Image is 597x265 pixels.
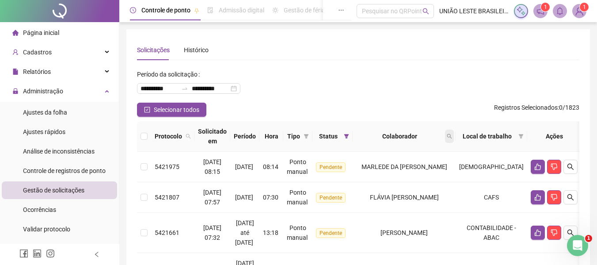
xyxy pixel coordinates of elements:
span: bell [556,7,564,15]
span: search [567,229,574,236]
span: search [567,163,574,170]
span: : 0 / 1823 [494,103,579,117]
td: CONTABILIDADE - ABAC [456,213,527,253]
span: Página inicial [23,29,59,36]
span: left [94,251,100,257]
span: 5421975 [155,163,179,170]
span: Pendente [316,193,346,203]
span: 5421807 [155,194,179,201]
span: Selecionar todos [154,105,199,115]
span: sun [272,7,278,13]
iframe: Intercom live chat [567,235,588,256]
span: Análise de inconsistências [23,148,95,155]
span: filter [518,134,524,139]
span: Ajustes rápidos [23,128,65,135]
span: Admissão digital [219,7,264,14]
span: [DATE] 07:32 [203,224,221,241]
span: search [447,134,452,139]
span: like [534,194,541,201]
span: MARLEDE DA [PERSON_NAME] [361,163,447,170]
span: Cadastros [23,49,52,56]
span: [DATE] até [DATE] [235,219,254,246]
span: FLÁVIA [PERSON_NAME] [370,194,439,201]
span: [DATE] 07:57 [203,189,221,206]
span: search [445,130,454,143]
th: Hora [259,121,283,152]
span: search [184,130,193,143]
span: UNIÃO LESTE BRASILEIRA DA [GEOGRAPHIC_DATA] [439,6,509,16]
span: Ponto manual [287,224,308,241]
span: linkedin [33,249,42,258]
th: Solicitado em [194,121,230,152]
span: search [422,8,429,15]
span: file [12,69,19,75]
span: like [534,229,541,236]
span: search [186,134,191,139]
span: Validar protocolo [23,226,70,233]
img: 46995 [573,4,586,18]
span: dislike [551,163,558,170]
span: pushpin [194,8,199,13]
img: sparkle-icon.fc2bf0ac1784a2077858766a79e2daf3.svg [516,6,526,16]
span: 5421661 [155,229,179,236]
span: Gestão de férias [284,7,328,14]
span: Ajustes da folha [23,109,67,116]
span: dislike [551,229,558,236]
span: facebook [19,249,28,258]
span: Controle de ponto [141,7,190,14]
span: check-square [144,107,150,113]
span: lock [12,88,19,94]
div: Ações [531,131,578,141]
span: Status [316,131,340,141]
span: home [12,30,19,36]
span: Administração [23,88,63,95]
span: user-add [12,49,19,55]
span: ellipsis [338,7,344,13]
span: search [567,194,574,201]
div: Histórico [184,45,209,55]
span: notification [536,7,544,15]
span: 07:30 [263,194,278,201]
span: Gestão de solicitações [23,187,84,194]
span: dislike [551,194,558,201]
span: filter [342,130,351,143]
span: 1 [585,235,592,242]
span: swap-right [181,85,188,92]
span: Relatórios [23,68,51,75]
span: to [181,85,188,92]
button: Selecionar todos [137,103,206,117]
span: Tipo [287,131,300,141]
span: [DATE] [235,163,253,170]
label: Período da solicitação [137,67,203,81]
span: like [534,163,541,170]
th: Período [230,121,259,152]
sup: 1 [541,3,550,12]
span: Protocolo [155,131,182,141]
span: file-done [207,7,213,13]
td: CAFS [456,182,527,213]
span: Colaborador [356,131,443,141]
span: 08:14 [263,163,278,170]
span: 1 [583,4,586,10]
span: filter [517,130,525,143]
span: Ocorrências [23,206,56,213]
div: Solicitações [137,45,170,55]
span: Ponto manual [287,189,308,206]
span: 13:18 [263,229,278,236]
span: filter [302,130,311,143]
span: Ponto manual [287,158,308,175]
span: Registros Selecionados [494,104,558,111]
span: [DATE] [235,194,253,201]
span: [PERSON_NAME] [380,229,428,236]
span: filter [304,134,309,139]
span: Pendente [316,162,346,172]
span: instagram [46,249,55,258]
span: Local de trabalho [459,131,515,141]
span: Pendente [316,228,346,238]
span: [DATE] 08:15 [203,158,221,175]
span: filter [344,134,349,139]
span: 1 [544,4,547,10]
sup: Atualize o seu contato no menu Meus Dados [580,3,589,12]
td: [DEMOGRAPHIC_DATA] [456,152,527,182]
span: Controle de registros de ponto [23,167,106,174]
